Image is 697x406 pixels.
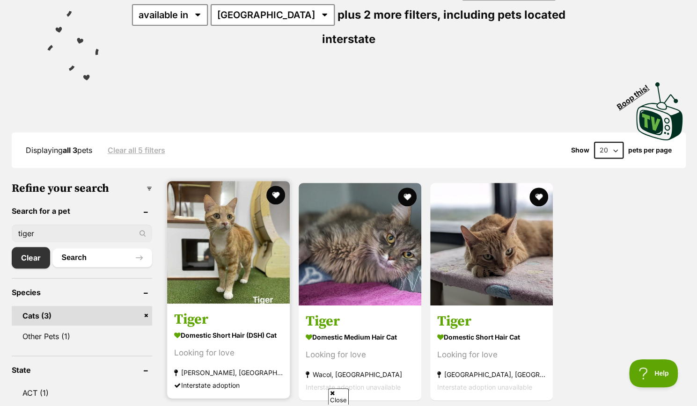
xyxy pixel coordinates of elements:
[306,312,414,330] h3: Tiger
[437,330,546,344] strong: Domestic Short Hair Cat
[437,368,546,381] strong: [GEOGRAPHIC_DATA], [GEOGRAPHIC_DATA]
[26,145,92,155] span: Displaying pets
[430,183,553,305] img: Tiger - Domestic Short Hair Cat
[12,326,152,346] a: Other Pets (1)
[174,379,283,391] div: Interstate adoption
[12,225,152,242] input: Toby
[636,74,683,142] a: Boop this!
[12,247,50,268] a: Clear
[174,328,283,342] strong: Domestic Short Hair (DSH) Cat
[529,188,548,206] button: favourite
[306,383,401,391] span: Interstate adoption unavailable
[306,330,414,344] strong: Domestic Medium Hair Cat
[437,383,532,391] span: Interstate adoption unavailable
[12,306,152,326] a: Cats (3)
[174,347,283,359] div: Looking for love
[12,288,152,297] header: Species
[52,248,152,267] button: Search
[12,383,152,403] a: ACT (1)
[174,366,283,379] strong: [PERSON_NAME], [GEOGRAPHIC_DATA]
[167,181,290,304] img: Tiger - Domestic Short Hair (DSH) Cat
[437,312,546,330] h3: Tiger
[636,82,683,140] img: PetRescue TV logo
[63,145,77,155] strong: all 3
[108,146,165,154] a: Clear all 5 filters
[167,304,290,399] a: Tiger Domestic Short Hair (DSH) Cat Looking for love [PERSON_NAME], [GEOGRAPHIC_DATA] Interstate ...
[299,183,421,305] img: Tiger - Domestic Medium Hair Cat
[306,348,414,361] div: Looking for love
[337,8,440,22] span: plus 2 more filters,
[299,305,421,400] a: Tiger Domestic Medium Hair Cat Looking for love Wacol, [GEOGRAPHIC_DATA] Interstate adoption unav...
[322,8,565,46] span: including pets located interstate
[571,146,589,154] span: Show
[266,186,285,204] button: favourite
[328,388,349,405] span: Close
[12,366,152,374] header: State
[306,368,414,381] strong: Wacol, [GEOGRAPHIC_DATA]
[430,305,553,400] a: Tiger Domestic Short Hair Cat Looking for love [GEOGRAPHIC_DATA], [GEOGRAPHIC_DATA] Interstate ad...
[629,359,678,387] iframe: Help Scout Beacon - Open
[12,207,152,215] header: Search for a pet
[174,311,283,328] h3: Tiger
[12,182,152,195] h3: Refine your search
[615,77,658,111] span: Boop this!
[437,348,546,361] div: Looking for love
[628,146,672,154] label: pets per page
[398,188,417,206] button: favourite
